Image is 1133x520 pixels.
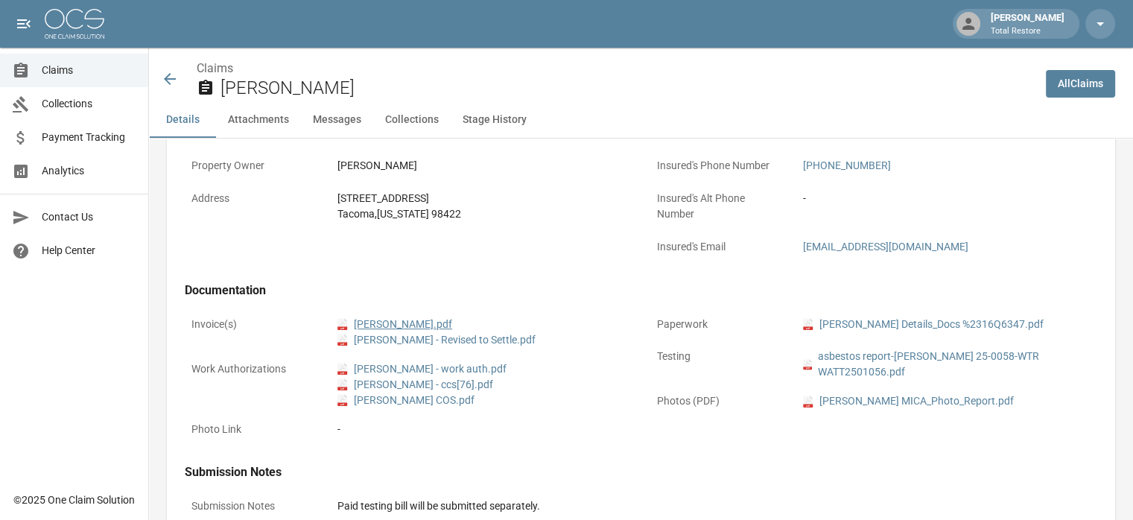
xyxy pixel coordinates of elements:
span: Payment Tracking [42,130,136,145]
a: Claims [197,61,233,75]
div: © 2025 One Claim Solution [13,492,135,507]
a: pdfasbestos report-[PERSON_NAME] 25-0058-WTR WATT2501056.pdf [803,349,1091,380]
a: [PHONE_NUMBER] [803,159,891,171]
span: Collections [42,96,136,112]
p: Address [185,184,319,213]
a: pdf[PERSON_NAME] - ccs[76].pdf [337,377,493,393]
a: pdf[PERSON_NAME].pdf [337,317,452,332]
div: - [803,191,1091,206]
p: Photo Link [185,415,319,444]
nav: breadcrumb [197,60,1034,77]
span: Claims [42,63,136,78]
p: Paperwork [650,310,784,339]
p: Property Owner [185,151,319,180]
span: Help Center [42,243,136,259]
h4: Submission Notes [185,465,1097,480]
button: open drawer [9,9,39,39]
span: Analytics [42,163,136,179]
a: pdf[PERSON_NAME] Details_Docs %2316Q6347.pdf [803,317,1044,332]
div: Tacoma , [US_STATE] 98422 [337,206,626,222]
p: Total Restore [991,25,1064,38]
a: pdf[PERSON_NAME] MICA_Photo_Report.pdf [803,393,1014,409]
button: Messages [301,102,373,138]
span: Contact Us [42,209,136,225]
h4: Documentation [185,283,1097,298]
a: AllClaims [1046,70,1115,98]
div: [PERSON_NAME] [985,10,1070,37]
button: Collections [373,102,451,138]
p: Testing [650,342,784,371]
p: Work Authorizations [185,355,319,384]
p: Insured's Alt Phone Number [650,184,784,229]
img: ocs-logo-white-transparent.png [45,9,104,39]
div: Paid testing bill will be submitted separately. [337,498,1091,514]
h2: [PERSON_NAME] [220,77,1034,99]
p: Photos (PDF) [650,387,784,416]
div: [PERSON_NAME] [337,158,626,174]
a: [EMAIL_ADDRESS][DOMAIN_NAME] [803,241,968,253]
button: Stage History [451,102,539,138]
button: Attachments [216,102,301,138]
button: Details [149,102,216,138]
a: pdf[PERSON_NAME] - work auth.pdf [337,361,507,377]
p: Invoice(s) [185,310,319,339]
p: Insured's Email [650,232,784,261]
div: [STREET_ADDRESS] [337,191,626,206]
a: pdf[PERSON_NAME] COS.pdf [337,393,475,408]
p: Insured's Phone Number [650,151,784,180]
div: anchor tabs [149,102,1133,138]
div: - [337,422,626,437]
a: pdf[PERSON_NAME] - Revised to Settle.pdf [337,332,536,348]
